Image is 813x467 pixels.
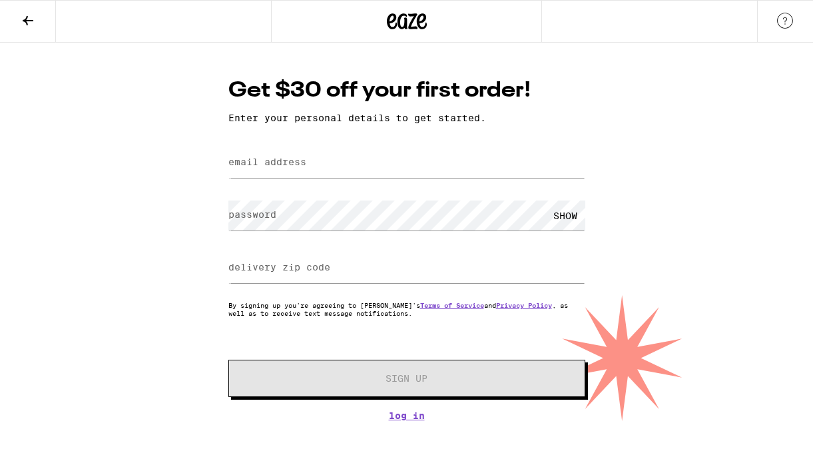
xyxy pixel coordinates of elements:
[386,374,427,383] span: Sign Up
[228,410,585,421] a: Log In
[228,76,585,106] h1: Get $30 off your first order!
[228,157,306,167] label: email address
[228,253,585,283] input: delivery zip code
[228,301,585,317] p: By signing up you're agreeing to [PERSON_NAME]'s and , as well as to receive text message notific...
[420,301,484,309] a: Terms of Service
[228,148,585,178] input: email address
[228,209,276,220] label: password
[545,201,585,231] div: SHOW
[496,301,552,309] a: Privacy Policy
[228,113,585,123] p: Enter your personal details to get started.
[228,262,330,272] label: delivery zip code
[228,360,585,397] button: Sign Up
